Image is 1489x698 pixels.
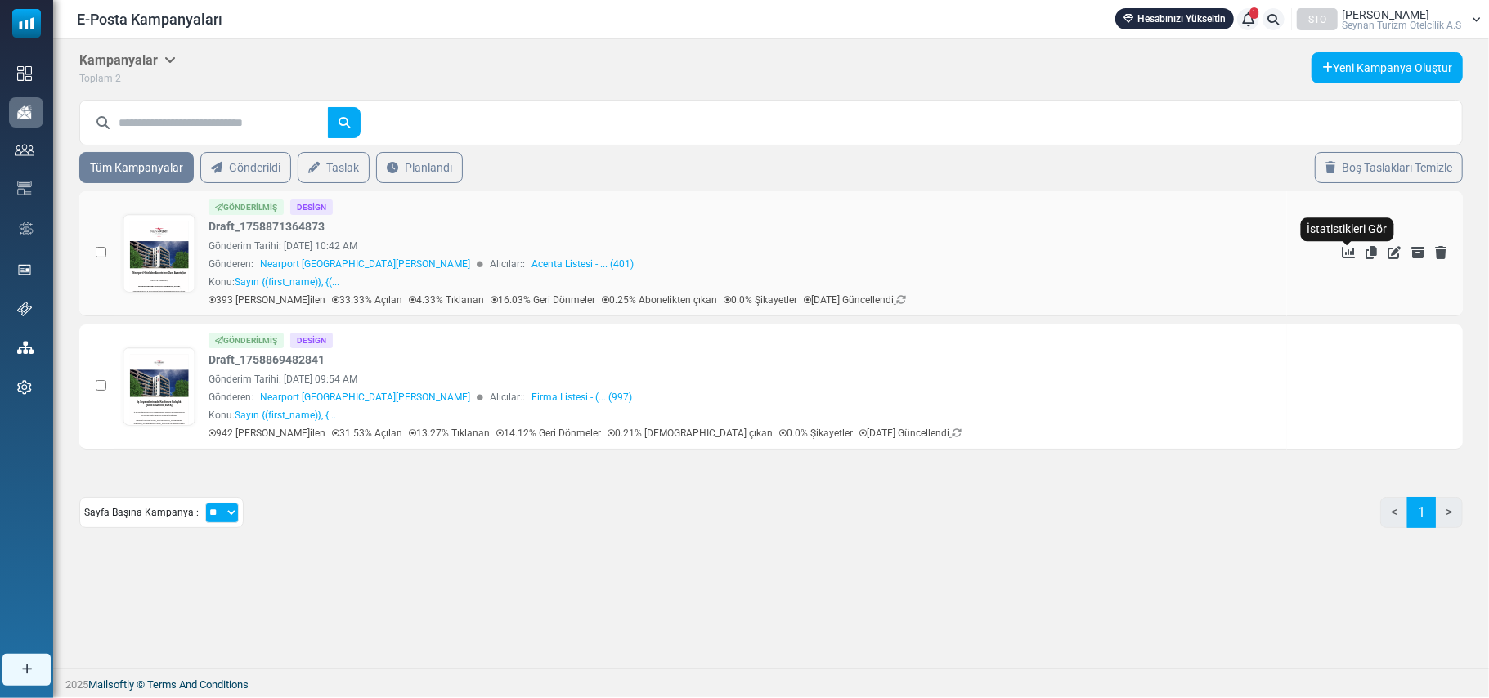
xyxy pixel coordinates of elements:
h5: Kampanyalar [79,52,176,68]
strong: Acentelere Özel Avantajlarımız: [164,599,357,613]
a: Boş Taslakları Temizle [1315,152,1463,183]
span: 2 [115,73,121,84]
p: 14.12% Geri Dönmeler [496,426,601,441]
p: 0.0% Şikayetler [724,293,797,307]
a: Düzenle [1388,246,1401,259]
footer: 2025 [53,668,1489,697]
p: İş seyahatlerinizde veya misafirlerinizin konforlu konaklamasında en önemli nokta lokasyon ve hiz... [65,460,457,502]
div: Gönderen: Alıcılar:: [209,390,1279,405]
span: [PERSON_NAME] [1342,9,1429,20]
a: Gönderildi [200,152,291,183]
li: Gruplar için çok avantajlı özel fiyatlar [97,671,457,692]
span: Sayfa Başına Kampanya : [84,505,199,520]
p: Modern ve ferah odalar [65,628,457,649]
p: 16.03% Geri Dönmeler [491,293,595,307]
p: 942 [PERSON_NAME]ilen [209,426,325,441]
strong: Nearport Hotel’den Acentelere Özel Avantajlar [65,418,456,438]
strong: Nearport [GEOGRAPHIC_DATA][PERSON_NAME] [105,515,413,529]
div: Konu: [209,275,339,289]
p: Toplantı & organizasyon salonları [65,669,457,691]
span: Sayın {(first_name)}, {... [235,409,336,421]
div: Gönderim Tarihi: [DATE] 10:42 AM [209,239,1279,253]
li: Rekabetçi fiyat garantisi [97,651,457,672]
p: 0.21% [DEMOGRAPHIC_DATA] çıkan [608,426,773,441]
img: settings-icon.svg [17,380,32,395]
img: support-icon.svg [17,302,32,316]
li: 20 gecelemeye [97,629,457,651]
a: Tüm Kampanyalar [79,152,194,183]
a: STO [PERSON_NAME] Seynan Turi̇zm Otelci̇li̇k A.S [1297,8,1481,30]
img: landing_pages.svg [17,262,32,277]
a: 1 [1237,8,1259,30]
a: 1 [1407,497,1436,528]
a: Sil [1435,246,1446,259]
p: [DATE] Güncellendi [859,426,962,441]
img: contacts-icon.svg [15,144,34,155]
a: Terms And Conditions [147,678,249,691]
p: 393 [PERSON_NAME]ilen [209,293,325,307]
span: E-Posta Kampanyaları [77,8,222,30]
p: , havalimanına yürüme mesafesindeki konumu ve kurumsal ağırlıklı konaklamalarıyla iş dünyasında t... [65,512,457,575]
img: campaigns-icon-active.png [17,105,32,119]
span: Toplam [79,73,113,84]
span: Sayın {(first_name)}, {(... [235,276,339,288]
a: Draft_1758869482841 [209,351,325,369]
p: Sayın {(iş ortağımız)}, [65,470,457,491]
img: workflow.svg [17,220,35,239]
div: Gönderen: Alıcılar:: [209,257,1279,271]
span: translation missing: tr.layouts.footer.terms_and_conditions [147,678,249,691]
a: Firma Listesi - (... (997) [531,390,632,405]
strong: İş Seyahatlerinizde Konfor ve Kolaylık [GEOGRAPHIC_DATA] [98,383,423,429]
a: Draft_1758871364873 [209,218,325,235]
img: dashboard-icon.svg [17,66,32,81]
p: 0.25% Abonelikten çıkan [602,293,717,307]
span: 1 [1250,7,1259,19]
img: mailsoftly_icon_blue_white.svg [12,9,41,38]
a: Acenta Listesi - ... (401) [531,257,634,271]
p: 4.33% Tıklanan [409,293,484,307]
div: Gönderilmiş [209,333,284,348]
a: Planlandı [376,152,463,183]
div: Design [290,199,333,215]
div: Design [290,333,333,348]
p: Nearport [GEOGRAPHIC_DATA][PERSON_NAME] olarak, [PERSON_NAME][GEOGRAPHIC_DATA]’na ve organize san... [65,523,457,606]
a: İstatistikleri Gör [1342,246,1355,259]
a: Taslak [298,152,370,183]
div: İstatistikleri Gör [1301,217,1394,241]
p: 31.53% Açılan [332,426,402,441]
a: Arşivle [1411,246,1424,259]
a: Yeni Kampanya Oluştur [1312,52,1463,83]
p: [DATE] Güncellendi [804,293,906,307]
div: Gönderilmiş [209,199,284,215]
a: Kopyala [1366,246,1377,259]
span: Seynan Turi̇zm Otelci̇li̇k A.S [1342,20,1461,30]
a: Hesabınızı Yükseltin [1115,8,1234,29]
div: Gönderim Tarihi: [DATE] 09:54 AM [209,372,1279,387]
p: 13.27% Tıklanan [409,426,490,441]
p: 0.0% Şikayetler [779,426,853,441]
a: Mailsoftly © [88,678,145,691]
div: STO [1297,8,1338,30]
strong: 1 gece kick back [270,633,373,647]
div: Konu: [209,408,336,423]
img: email-templates-icon.svg [17,181,32,195]
span: Nearport [GEOGRAPHIC_DATA][PERSON_NAME] [260,257,470,271]
p: 33.33% Açılan [332,293,402,307]
p: Ücretsiz yüksek hızlı Wi-Fi [65,649,457,670]
span: Nearport [GEOGRAPHIC_DATA][PERSON_NAME] [260,390,470,405]
nav: Page [1380,497,1463,541]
